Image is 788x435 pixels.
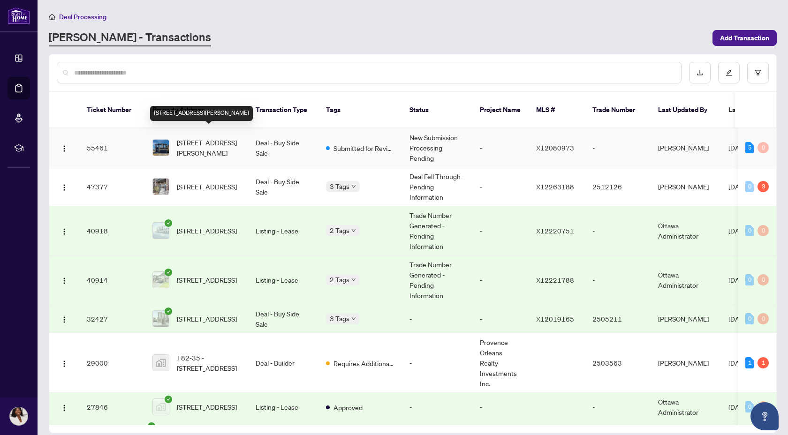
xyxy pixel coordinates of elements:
img: logo [8,7,30,24]
span: [DATE] [728,403,749,411]
span: [STREET_ADDRESS] [177,225,237,236]
span: Submitted for Review [333,143,394,153]
td: Listing - Lease [248,206,318,255]
span: Last Modified Date [728,105,786,115]
td: Listing - Lease [248,393,318,421]
button: Logo [57,179,72,194]
div: [STREET_ADDRESS][PERSON_NAME] [150,106,253,121]
td: - [402,333,472,393]
td: Deal Fell Through - Pending Information [402,167,472,206]
div: 0 [745,181,754,192]
td: [PERSON_NAME] [651,167,721,206]
span: [STREET_ADDRESS][PERSON_NAME] [177,137,241,158]
td: 27846 [79,393,145,421]
td: - [585,393,651,421]
img: Logo [61,228,68,235]
td: - [472,393,529,421]
div: 0 [745,401,754,412]
td: - [585,128,651,167]
div: 0 [758,274,769,285]
img: Logo [61,145,68,152]
td: [PERSON_NAME] [651,333,721,393]
th: Ticket Number [79,92,145,128]
img: thumbnail-img [153,311,169,327]
div: 5 [745,142,754,153]
td: Deal - Buy Side Sale [248,128,318,167]
td: 2505211 [585,305,651,333]
th: Project Name [472,92,529,128]
span: [DATE] [728,143,749,152]
td: [PERSON_NAME] [651,305,721,333]
button: Add Transaction [712,30,777,46]
span: [STREET_ADDRESS] [177,275,237,285]
a: [PERSON_NAME] - Transactions [49,30,211,46]
span: down [351,228,356,233]
span: check-circle [165,269,172,276]
div: 1 [758,357,769,368]
td: 40918 [79,206,145,255]
td: 32427 [79,305,145,333]
td: Trade Number Generated - Pending Information [402,255,472,305]
div: 0 [758,313,769,324]
div: 0 [745,225,754,236]
span: X12019165 [536,315,574,323]
div: 0 [745,274,754,285]
img: thumbnail-img [153,223,169,239]
span: Add Transaction [720,30,769,45]
img: Logo [61,316,68,323]
th: Last Updated By [651,92,721,128]
td: Ottawa Administrator [651,206,721,255]
td: Deal - Buy Side Sale [248,305,318,333]
span: home [49,14,55,20]
span: check-circle [165,396,172,403]
img: thumbnail-img [153,140,169,156]
span: [DATE] [728,182,749,191]
th: MLS # [529,92,585,128]
td: - [472,206,529,255]
span: T82-35 -[STREET_ADDRESS] [177,352,241,373]
img: thumbnail-img [153,355,169,371]
span: Deal Processing [59,13,106,21]
td: - [472,255,529,305]
td: New Submission - Processing Pending [402,128,472,167]
button: Logo [57,311,72,326]
td: [PERSON_NAME] [651,128,721,167]
span: [DATE] [728,276,749,284]
td: - [585,255,651,305]
span: down [351,316,356,321]
button: Open asap [750,402,779,430]
span: 2 Tags [330,274,349,285]
td: 2503563 [585,333,651,393]
img: Logo [61,360,68,367]
div: 3 [758,181,769,192]
span: [DATE] [728,359,749,367]
span: Approved [333,402,363,412]
th: Transaction Type [248,92,318,128]
button: download [689,62,711,83]
td: - [472,305,529,333]
div: 0 [758,225,769,236]
th: Trade Number [585,92,651,128]
span: [STREET_ADDRESS] [177,314,237,324]
img: Logo [61,277,68,285]
span: 3 Tags [330,181,349,192]
span: X12221788 [536,276,574,284]
img: Logo [61,404,68,412]
td: Ottawa Administrator [651,393,721,421]
span: check-circle [165,307,172,315]
td: 40914 [79,255,145,305]
div: 0 [745,313,754,324]
span: [STREET_ADDRESS] [177,402,237,412]
span: check-circle [165,219,172,227]
td: Deal - Buy Side Sale [248,167,318,206]
span: download [697,69,703,76]
span: [DATE] [728,315,749,323]
td: 2512126 [585,167,651,206]
img: thumbnail-img [153,272,169,288]
td: Ottawa Administrator [651,255,721,305]
img: Profile Icon [10,407,28,425]
span: X12220751 [536,226,574,235]
td: - [402,305,472,333]
button: edit [718,62,740,83]
span: down [351,184,356,189]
